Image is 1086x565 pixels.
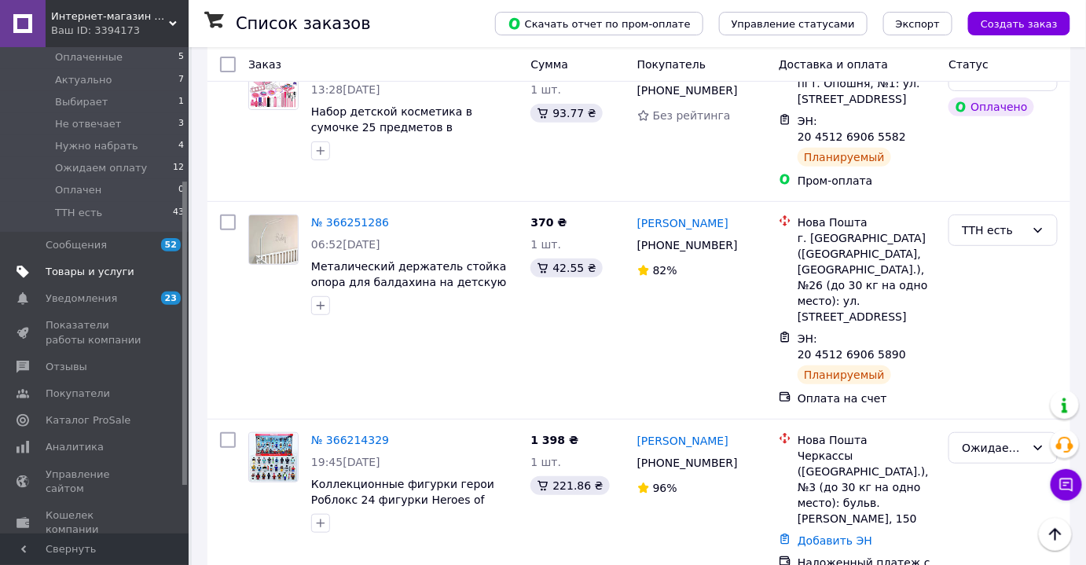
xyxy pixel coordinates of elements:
[55,161,147,175] span: Ожидаем оплату
[46,440,104,454] span: Аналитика
[178,183,184,197] span: 0
[637,433,728,449] a: [PERSON_NAME]
[55,183,101,197] span: Оплачен
[948,97,1033,116] div: Оплачено
[495,12,703,35] button: Скачать отчет по пром-оплате
[311,434,389,446] a: № 366214329
[46,360,87,374] span: Отзывы
[173,161,184,175] span: 12
[173,206,184,220] span: 43
[236,14,371,33] h1: Список заказов
[178,73,184,87] span: 7
[798,332,906,361] span: ЭН: 20 4512 6906 5890
[178,50,184,64] span: 5
[530,238,561,251] span: 1 шт.
[311,478,494,537] a: Коллекционные фигурки герои Роблокс 24 фигурки Heroes of Robloxia ROBLOX большой подарочный набор
[530,456,561,468] span: 1 шт.
[55,50,123,64] span: Оплаченные
[530,104,602,123] div: 93.77 ₴
[530,476,609,495] div: 221.86 ₴
[178,95,184,109] span: 1
[1051,469,1082,501] button: Чат с покупателем
[653,264,677,277] span: 82%
[46,238,107,252] span: Сообщения
[798,215,936,230] div: Нова Пошта
[248,215,299,265] a: Фото товару
[161,238,181,251] span: 52
[719,12,868,35] button: Управление статусами
[637,58,706,71] span: Покупатель
[311,456,380,468] span: 19:45[DATE]
[530,434,578,446] span: 1 398 ₴
[311,83,380,96] span: 13:28[DATE]
[530,58,568,71] span: Сумма
[779,58,888,71] span: Доставка и оплата
[51,9,169,24] span: Интернет-магазин детских товаров "Gorod Detstva"
[178,117,184,131] span: 3
[46,265,134,279] span: Товары и услуги
[311,238,380,251] span: 06:52[DATE]
[653,482,677,494] span: 96%
[962,222,1025,239] div: ТТН есть
[653,109,731,122] span: Без рейтинга
[798,115,906,143] span: ЭН: 20 4512 6906 5582
[311,216,389,229] a: № 366251286
[952,17,1070,29] a: Создать заказ
[798,448,936,526] div: Черкассы ([GEOGRAPHIC_DATA].), №3 (до 30 кг на одно место): бульв. [PERSON_NAME], 150
[248,60,299,110] a: Фото товару
[55,95,108,109] span: Выбирает
[732,18,855,30] span: Управление статусами
[46,292,117,306] span: Уведомления
[896,18,940,30] span: Экспорт
[798,391,936,406] div: Оплата на счет
[634,452,741,474] div: [PHONE_NUMBER]
[968,12,1070,35] button: Создать заказ
[55,73,112,87] span: Актуально
[178,139,184,153] span: 4
[248,432,299,482] a: Фото товару
[798,534,872,547] a: Добавить ЭН
[249,61,298,109] img: Фото товару
[248,58,281,71] span: Заказ
[46,413,130,427] span: Каталог ProSale
[798,365,891,384] div: Планируемый
[46,468,145,496] span: Управление сайтом
[798,75,936,107] div: пгт. Опошня, №1: ул. [STREET_ADDRESS]
[508,17,691,31] span: Скачать отчет по пром-оплате
[55,206,102,220] span: ТТН есть
[798,148,891,167] div: Планируемый
[55,139,138,153] span: Нужно набрать
[798,432,936,448] div: Нова Пошта
[249,433,298,482] img: Фото товару
[55,117,121,131] span: Не отвечает
[634,234,741,256] div: [PHONE_NUMBER]
[530,83,561,96] span: 1 шт.
[798,173,936,189] div: Пром-оплата
[46,387,110,401] span: Покупатели
[249,215,298,264] img: Фото товару
[311,260,507,304] a: Металический держатель стойка опора для балдахина на детскую кроватку
[46,508,145,537] span: Кошелек компании
[981,18,1058,30] span: Создать заказ
[962,439,1025,457] div: Ожидаем оплату
[798,230,936,325] div: г. [GEOGRAPHIC_DATA] ([GEOGRAPHIC_DATA], [GEOGRAPHIC_DATA].), №26 (до 30 кг на одно место): ул. [...
[51,24,189,38] div: Ваш ID: 3394173
[311,105,488,165] a: Набор детской косметика в сумочке 25 предметов в косметичке лаки тени помада блеск для губ типсы
[883,12,952,35] button: Экспорт
[530,259,602,277] div: 42.55 ₴
[637,215,728,231] a: [PERSON_NAME]
[634,79,741,101] div: [PHONE_NUMBER]
[1039,518,1072,551] button: Наверх
[530,216,567,229] span: 370 ₴
[46,318,145,347] span: Показатели работы компании
[161,292,181,305] span: 23
[948,58,989,71] span: Статус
